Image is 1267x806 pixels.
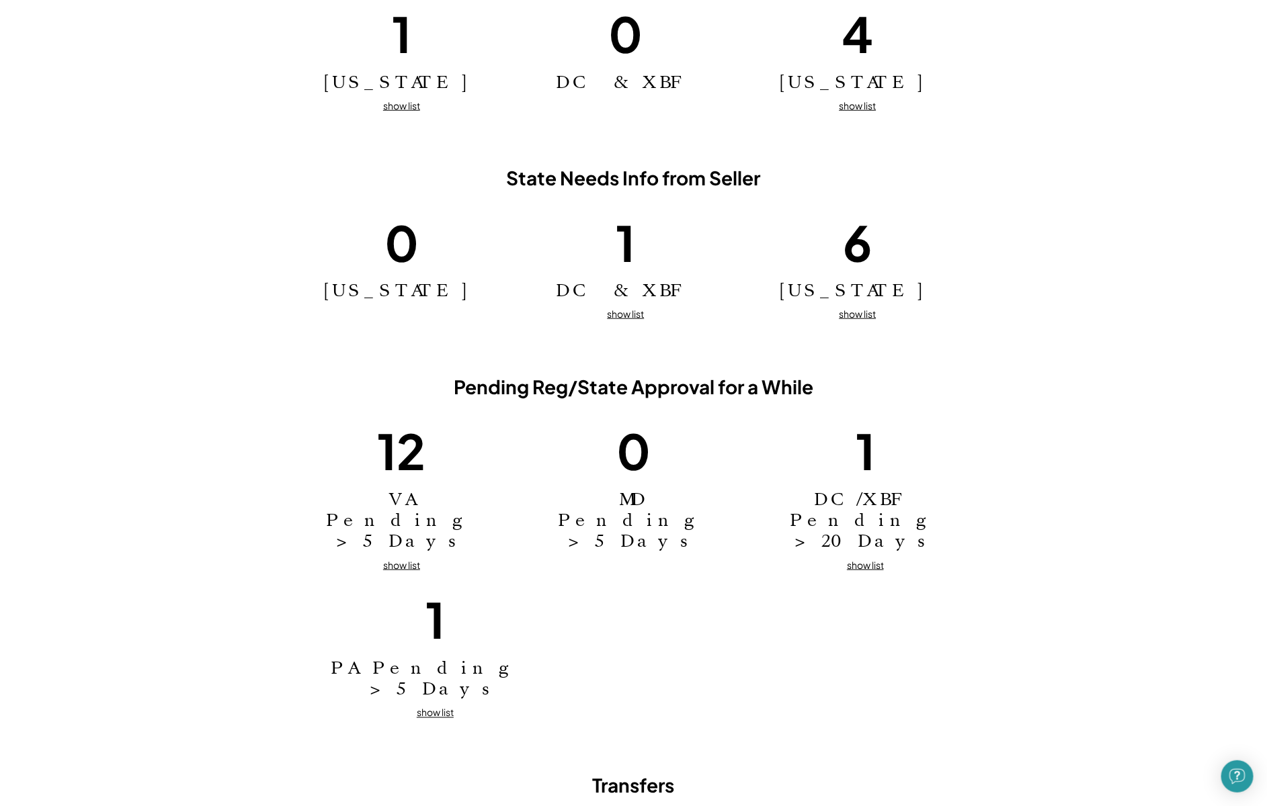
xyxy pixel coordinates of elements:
h1: 0 [616,419,651,482]
h2: PA Pending > 5 Days [331,658,540,700]
h1: 12 [378,419,426,482]
h2: [US_STATE] [323,280,480,301]
h3: Pending Reg/State Approval for a While [331,375,936,399]
h2: DC & XBF [556,72,696,93]
h2: [US_STATE] [323,72,480,93]
h1: 1 [392,2,411,65]
h1: 0 [609,2,643,65]
u: show list [417,707,454,719]
h1: 1 [856,419,875,482]
h1: 6 [844,211,872,274]
h3: Transfers [331,774,936,798]
h2: VA Pending > 5 Days [327,489,477,552]
h3: State Needs Info from Seller [331,166,936,190]
h1: 1 [616,211,636,274]
u: show list [840,99,876,111]
u: show list [383,99,420,111]
div: Open Intercom Messenger [1221,760,1254,793]
h1: 1 [425,588,445,652]
h2: [US_STATE] [780,280,936,301]
u: show list [608,308,645,320]
u: show list [847,559,884,571]
h2: MD Pending > 5 Days [559,489,709,552]
u: show list [383,559,420,571]
h1: 0 [384,211,419,274]
h1: 4 [842,2,874,65]
u: show list [840,308,876,320]
h2: DC/XBF Pending > 20 Days [790,489,941,552]
h2: DC & XBF [556,280,696,301]
h2: [US_STATE] [780,72,936,93]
